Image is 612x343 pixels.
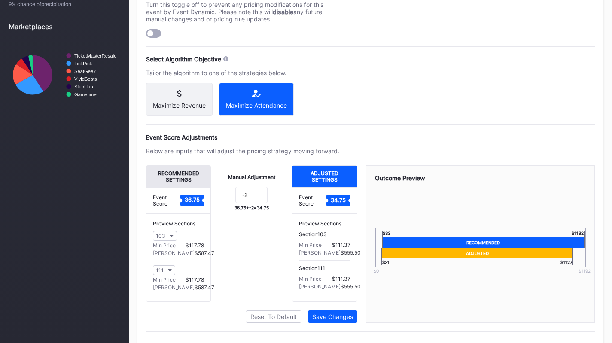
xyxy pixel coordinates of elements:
div: $587.47 [195,284,214,291]
div: Adjusted Settings [292,166,356,187]
div: Preview Sections [299,220,350,227]
strong: disable [273,8,293,15]
div: Event Score Adjustments [146,134,595,141]
div: Reset To Default [250,313,297,320]
div: Save Changes [312,313,353,320]
text: Gametime [74,92,97,97]
div: Event Score [153,194,180,207]
text: StubHub [74,84,93,89]
div: [PERSON_NAME] [299,283,341,290]
div: Outcome Preview [375,174,586,182]
div: $ 1192 [572,231,585,237]
div: $ 1127 [560,258,573,265]
div: Recommended [382,237,585,248]
button: Save Changes [308,310,357,323]
div: Tailor the algorithm to one of the strategies below. [146,69,339,76]
div: Min Price [153,242,176,249]
button: Reset To Default [246,310,301,323]
div: Min Price [299,276,322,282]
div: Section 103 [299,231,350,237]
div: $111.37 [332,242,350,248]
div: $555.50 [341,283,361,290]
svg: Chart title [9,37,120,112]
div: $ 33 [382,231,390,237]
div: $0 [361,268,391,273]
text: VividSeats [74,76,97,82]
div: Min Price [299,242,322,248]
div: Turn this toggle off to prevent any pricing modifications for this event by Event Dynamic. Please... [146,1,339,23]
button: 111 [153,265,175,275]
div: Section 111 [299,265,350,271]
div: Event Score [299,194,326,207]
div: $ 31 [381,258,390,265]
div: Adjusted [381,248,573,258]
div: $111.37 [332,276,350,282]
div: 103 [156,233,165,239]
div: Manual Adjustment [228,174,275,180]
div: 9 % chance of precipitation [9,1,120,7]
text: 34.75 [331,197,346,203]
div: Maximize Attendance [226,102,287,109]
div: Select Algorithm Objective [146,55,221,63]
div: Maximize Revenue [153,102,206,109]
div: $117.78 [186,242,204,249]
div: 36.75 + -2 = 34.75 [234,205,269,210]
text: TicketMasterResale [74,53,116,58]
div: [PERSON_NAME] [153,250,195,256]
div: $555.50 [341,249,361,256]
div: Recommended Settings [146,166,210,187]
div: [PERSON_NAME] [153,284,195,291]
div: Preview Sections [153,220,204,227]
text: 36.75 [185,197,200,203]
div: [PERSON_NAME] [299,249,341,256]
div: $ 1192 [569,268,600,273]
text: SeatGeek [74,69,96,74]
div: Below are inputs that will adjust the pricing strategy moving forward. [146,147,339,155]
div: Marketplaces [9,22,120,31]
div: $117.78 [186,276,204,283]
div: $587.47 [195,250,214,256]
div: 111 [156,267,164,273]
button: 103 [153,231,177,241]
div: Min Price [153,276,176,283]
text: TickPick [74,61,92,66]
